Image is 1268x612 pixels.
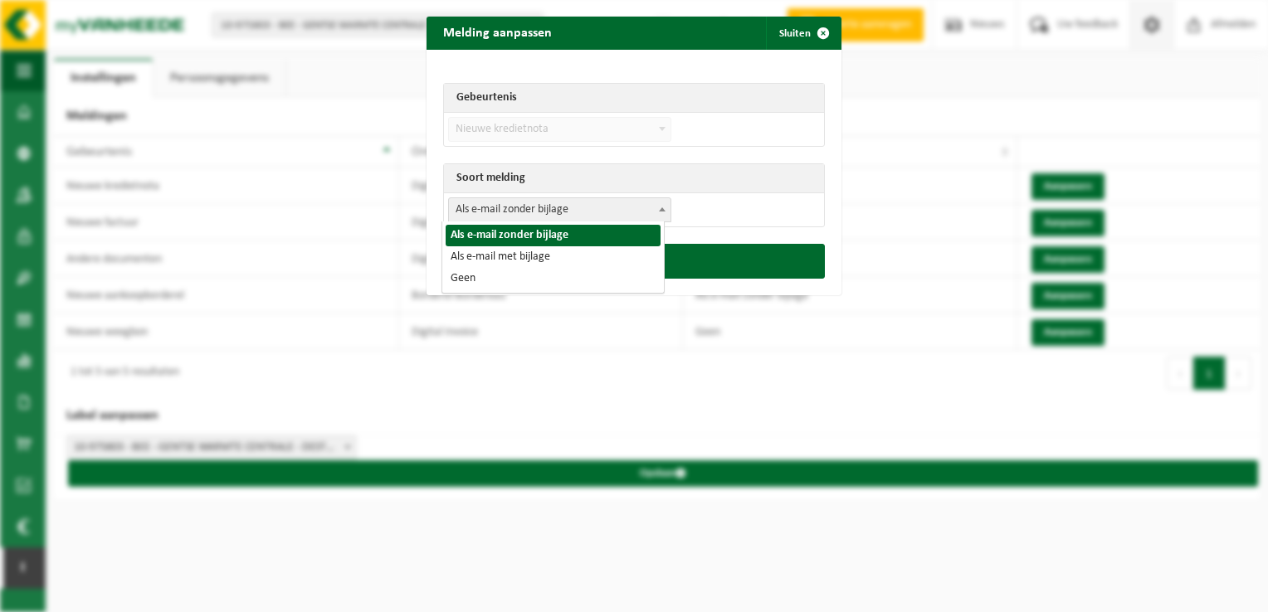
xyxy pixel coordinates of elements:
[446,225,661,246] li: Als e-mail zonder bijlage
[449,198,671,221] span: Als e-mail zonder bijlage
[444,164,824,193] th: Soort melding
[427,17,568,48] h2: Melding aanpassen
[446,268,661,289] li: Geen
[448,197,671,222] span: Als e-mail zonder bijlage
[448,117,671,142] span: Nieuwe kredietnota
[766,17,840,50] button: Sluiten
[449,118,671,141] span: Nieuwe kredietnota
[446,246,661,268] li: Als e-mail met bijlage
[444,84,824,113] th: Gebeurtenis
